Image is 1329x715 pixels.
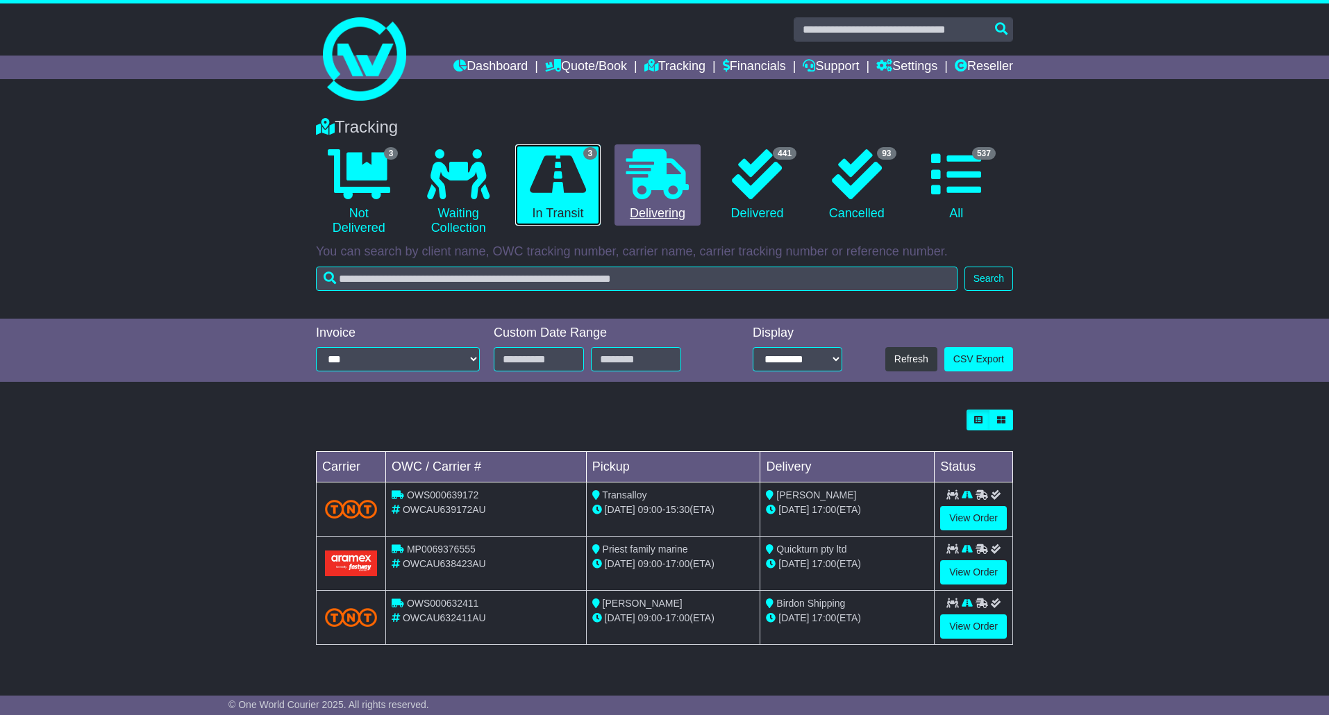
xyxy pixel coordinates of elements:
a: Delivering [615,144,700,226]
button: Search [964,267,1013,291]
a: Financials [723,56,786,79]
span: [PERSON_NAME] [776,489,856,500]
td: Carrier [317,452,386,482]
a: Quote/Book [545,56,627,79]
a: 537 All [914,144,999,226]
img: TNT_Domestic.png [325,500,377,519]
span: 09:00 [638,612,662,623]
td: Delivery [760,452,935,482]
div: (ETA) [766,557,928,571]
a: 3 In Transit [515,144,601,226]
span: 09:00 [638,558,662,569]
div: - (ETA) [592,611,755,625]
span: Transalloy [602,489,646,500]
a: Waiting Collection [415,144,501,241]
span: Birdon Shipping [776,598,845,609]
td: Status [935,452,1013,482]
span: MP0069376555 [407,544,476,555]
span: 537 [972,147,996,160]
p: You can search by client name, OWC tracking number, carrier name, carrier tracking number or refe... [316,244,1013,260]
span: 3 [583,147,598,160]
span: 17:00 [812,504,836,515]
a: View Order [940,614,1007,639]
span: [DATE] [778,612,809,623]
a: View Order [940,506,1007,530]
a: Dashboard [453,56,528,79]
div: Custom Date Range [494,326,717,341]
span: Quickturn pty ltd [776,544,846,555]
img: TNT_Domestic.png [325,608,377,627]
span: 93 [877,147,896,160]
span: 17:00 [812,612,836,623]
span: 09:00 [638,504,662,515]
button: Refresh [885,347,937,371]
span: [PERSON_NAME] [603,598,683,609]
span: Priest family marine [603,544,688,555]
a: View Order [940,560,1007,584]
span: OWCAU632411AU [403,612,486,623]
img: Aramex.png [325,550,377,576]
span: [DATE] [605,612,635,623]
div: Tracking [309,117,1020,137]
a: Tracking [644,56,705,79]
span: 17:00 [665,612,689,623]
td: OWC / Carrier # [386,452,587,482]
span: OWCAU638423AU [403,558,486,569]
span: OWS000632411 [407,598,479,609]
span: © One World Courier 2025. All rights reserved. [228,699,429,710]
a: CSV Export [944,347,1013,371]
a: Support [803,56,859,79]
a: 93 Cancelled [814,144,899,226]
span: OWCAU639172AU [403,504,486,515]
div: Display [753,326,842,341]
div: - (ETA) [592,557,755,571]
span: 15:30 [665,504,689,515]
td: Pickup [586,452,760,482]
span: [DATE] [605,504,635,515]
span: [DATE] [778,558,809,569]
span: OWS000639172 [407,489,479,500]
a: Settings [876,56,937,79]
div: (ETA) [766,503,928,517]
span: 17:00 [812,558,836,569]
span: [DATE] [778,504,809,515]
div: - (ETA) [592,503,755,517]
a: 441 Delivered [714,144,800,226]
div: (ETA) [766,611,928,625]
span: [DATE] [605,558,635,569]
a: Reseller [955,56,1013,79]
span: 17:00 [665,558,689,569]
div: Invoice [316,326,480,341]
span: 3 [384,147,399,160]
a: 3 Not Delivered [316,144,401,241]
span: 441 [773,147,796,160]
